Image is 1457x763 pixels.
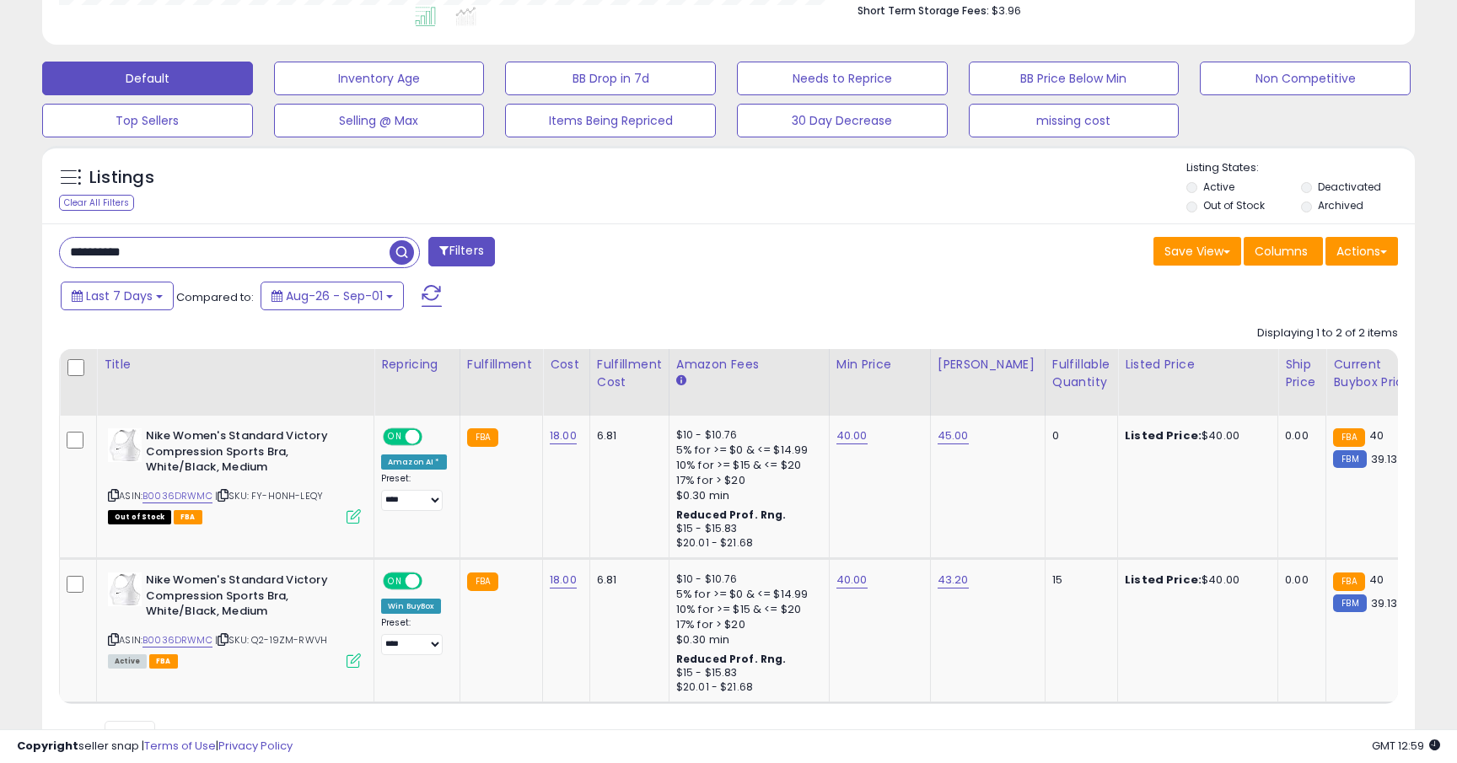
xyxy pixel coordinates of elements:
[381,473,447,511] div: Preset:
[17,739,293,755] div: seller snap | |
[174,510,202,524] span: FBA
[59,195,134,211] div: Clear All Filters
[676,602,816,617] div: 10% for >= $15 & <= $20
[1186,160,1414,176] p: Listing States:
[42,62,253,95] button: Default
[1200,62,1411,95] button: Non Competitive
[676,428,816,443] div: $10 - $10.76
[836,356,923,373] div: Min Price
[676,666,816,680] div: $15 - $15.83
[1372,738,1440,754] span: 2025-09-10 12:59 GMT
[676,536,816,551] div: $20.01 - $21.68
[108,428,142,462] img: 31E-QtLda+L._SL40_.jpg
[676,587,816,602] div: 5% for >= $0 & <= $14.99
[1371,451,1398,467] span: 39.13
[1285,428,1313,443] div: 0.00
[1257,325,1398,341] div: Displaying 1 to 2 of 2 items
[149,654,178,669] span: FBA
[384,574,406,588] span: ON
[274,62,485,95] button: Inventory Age
[676,473,816,488] div: 17% for > $20
[108,654,147,669] span: All listings currently available for purchase on Amazon
[676,356,822,373] div: Amazon Fees
[597,356,662,391] div: Fulfillment Cost
[597,572,656,588] div: 6.81
[597,428,656,443] div: 6.81
[146,572,351,624] b: Nike Women's Standard Victory Compression Sports Bra, White/Black, Medium
[676,522,816,536] div: $15 - $15.83
[969,62,1180,95] button: BB Price Below Min
[381,617,447,655] div: Preset:
[1318,180,1381,194] label: Deactivated
[676,488,816,503] div: $0.30 min
[505,104,716,137] button: Items Being Repriced
[1052,356,1110,391] div: Fulfillable Quantity
[676,373,686,389] small: Amazon Fees.
[1285,356,1319,391] div: Ship Price
[86,287,153,304] span: Last 7 Days
[1325,237,1398,266] button: Actions
[992,3,1021,19] span: $3.96
[72,726,193,742] span: Show: entries
[1371,595,1398,611] span: 39.13
[381,454,447,470] div: Amazon AI *
[108,428,361,522] div: ASIN:
[467,356,535,373] div: Fulfillment
[108,572,142,606] img: 31E-QtLda+L._SL40_.jpg
[1052,428,1105,443] div: 0
[737,62,948,95] button: Needs to Reprice
[1255,243,1308,260] span: Columns
[505,62,716,95] button: BB Drop in 7d
[1333,428,1364,447] small: FBA
[1333,594,1366,612] small: FBM
[428,237,494,266] button: Filters
[215,489,323,502] span: | SKU: FY-H0NH-LEQY
[261,282,404,310] button: Aug-26 - Sep-01
[381,356,453,373] div: Repricing
[550,572,577,588] a: 18.00
[676,443,816,458] div: 5% for >= $0 & <= $14.99
[1333,450,1366,468] small: FBM
[1285,572,1313,588] div: 0.00
[836,427,868,444] a: 40.00
[1125,356,1271,373] div: Listed Price
[286,287,383,304] span: Aug-26 - Sep-01
[142,489,212,503] a: B0036DRWMC
[676,632,816,647] div: $0.30 min
[142,633,212,647] a: B0036DRWMC
[676,617,816,632] div: 17% for > $20
[737,104,948,137] button: 30 Day Decrease
[144,738,216,754] a: Terms of Use
[1318,198,1363,212] label: Archived
[676,680,816,695] div: $20.01 - $21.68
[420,574,447,588] span: OFF
[108,572,361,666] div: ASIN:
[42,104,253,137] button: Top Sellers
[550,356,583,373] div: Cost
[218,738,293,754] a: Privacy Policy
[550,427,577,444] a: 18.00
[1369,427,1384,443] span: 40
[1369,572,1384,588] span: 40
[146,428,351,480] b: Nike Women's Standard Victory Compression Sports Bra, White/Black, Medium
[467,572,498,591] small: FBA
[384,430,406,444] span: ON
[1125,428,1265,443] div: $40.00
[938,427,969,444] a: 45.00
[676,652,787,666] b: Reduced Prof. Rng.
[676,508,787,522] b: Reduced Prof. Rng.
[938,356,1038,373] div: [PERSON_NAME]
[61,282,174,310] button: Last 7 Days
[1203,198,1265,212] label: Out of Stock
[1244,237,1323,266] button: Columns
[176,289,254,305] span: Compared to:
[676,572,816,587] div: $10 - $10.76
[467,428,498,447] small: FBA
[1052,572,1105,588] div: 15
[17,738,78,754] strong: Copyright
[381,599,441,614] div: Win BuyBox
[1125,427,1202,443] b: Listed Price:
[89,166,154,190] h5: Listings
[858,3,989,18] b: Short Term Storage Fees:
[836,572,868,588] a: 40.00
